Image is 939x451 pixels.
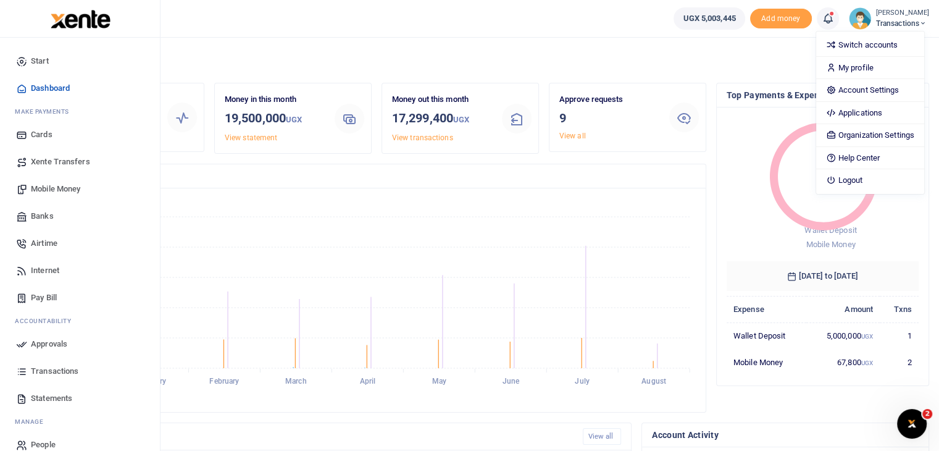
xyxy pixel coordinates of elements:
[727,296,807,322] th: Expense
[31,392,72,405] span: Statements
[806,296,880,322] th: Amount
[559,109,659,127] h3: 9
[10,230,150,257] a: Airtime
[392,93,492,106] p: Money out this month
[140,377,167,386] tspan: January
[876,8,929,19] small: [PERSON_NAME]
[880,322,919,349] td: 1
[31,237,57,250] span: Airtime
[804,225,856,235] span: Wallet Deposit
[880,296,919,322] th: Txns
[453,115,469,124] small: UGX
[10,331,150,358] a: Approvals
[816,59,924,77] a: My profile
[922,409,932,419] span: 2
[10,284,150,311] a: Pay Bill
[392,133,453,142] a: View transactions
[727,349,807,375] td: Mobile Money
[10,175,150,203] a: Mobile Money
[31,55,49,67] span: Start
[225,109,325,129] h3: 19,500,000
[31,292,57,304] span: Pay Bill
[816,127,924,144] a: Organization Settings
[31,338,67,350] span: Approvals
[10,203,150,230] a: Banks
[31,439,56,451] span: People
[31,365,78,377] span: Transactions
[10,75,150,102] a: Dashboard
[559,93,659,106] p: Approve requests
[10,102,150,121] li: M
[31,129,52,141] span: Cards
[806,322,880,349] td: 5,000,000
[392,109,492,129] h3: 17,299,400
[849,7,929,30] a: profile-user [PERSON_NAME] Transactions
[502,377,519,386] tspan: June
[816,104,924,122] a: Applications
[816,172,924,189] a: Logout
[285,377,307,386] tspan: March
[31,264,59,277] span: Internet
[225,93,325,106] p: Money in this month
[750,13,812,22] a: Add money
[641,377,666,386] tspan: August
[10,358,150,385] a: Transactions
[57,169,696,183] h4: Transactions Overview
[10,412,150,431] li: M
[57,430,573,444] h4: Recent Transactions
[225,133,277,142] a: View statement
[360,377,376,386] tspan: April
[10,148,150,175] a: Xente Transfers
[880,349,919,375] td: 2
[24,316,71,326] span: countability
[10,121,150,148] a: Cards
[31,183,80,195] span: Mobile Money
[727,88,919,102] h4: Top Payments & Expenses
[652,428,919,442] h4: Account Activity
[559,132,586,140] a: View all
[49,14,111,23] a: logo-small logo-large logo-large
[816,36,924,54] a: Switch accounts
[583,428,622,445] a: View all
[750,9,812,29] span: Add money
[31,156,90,168] span: Xente Transfers
[806,349,880,375] td: 67,800
[31,82,70,95] span: Dashboard
[674,7,745,30] a: UGX 5,003,445
[861,360,873,366] small: UGX
[849,7,871,30] img: profile-user
[21,107,69,116] span: ake Payments
[432,377,446,386] tspan: May
[47,53,929,67] h4: Hello Faith
[21,417,44,426] span: anage
[669,7,749,30] li: Wallet ballance
[683,12,735,25] span: UGX 5,003,445
[575,377,589,386] tspan: July
[31,210,54,222] span: Banks
[897,409,927,439] iframe: Intercom live chat
[10,385,150,412] a: Statements
[10,311,150,331] li: Ac
[816,82,924,99] a: Account Settings
[51,10,111,28] img: logo-large
[750,9,812,29] li: Toup your wallet
[209,377,239,386] tspan: February
[10,257,150,284] a: Internet
[861,333,873,340] small: UGX
[286,115,302,124] small: UGX
[727,322,807,349] td: Wallet Deposit
[816,150,924,167] a: Help Center
[876,18,929,29] span: Transactions
[806,240,855,249] span: Mobile Money
[727,261,919,291] h6: [DATE] to [DATE]
[10,48,150,75] a: Start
